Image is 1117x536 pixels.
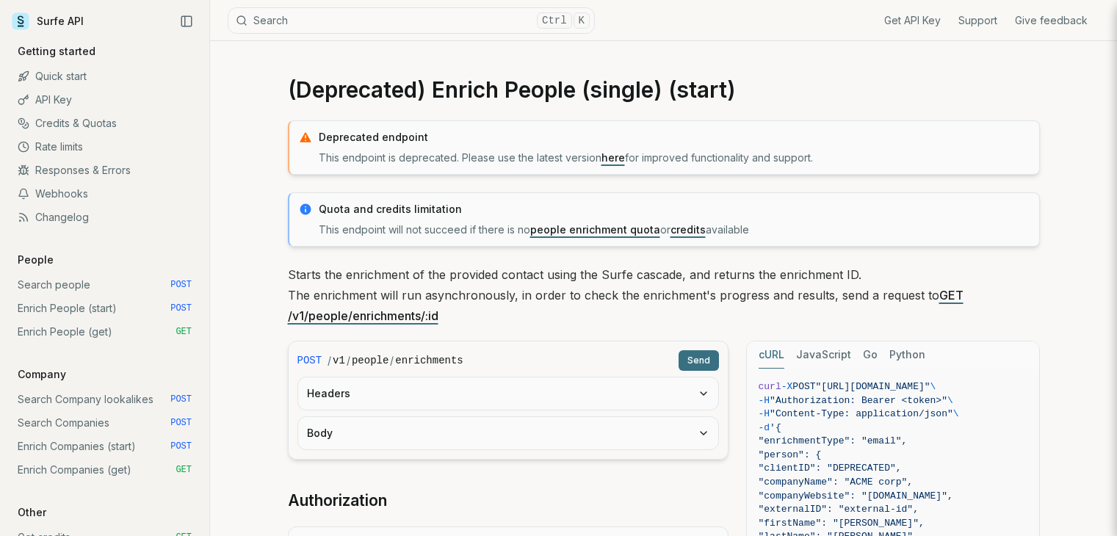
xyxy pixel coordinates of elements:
a: Give feedback [1015,13,1088,28]
span: POST [792,381,815,392]
a: Get API Key [884,13,941,28]
span: -X [781,381,793,392]
span: \ [953,408,959,419]
a: Rate limits [12,135,198,159]
kbd: Ctrl [537,12,572,29]
button: SearchCtrlK [228,7,595,34]
span: "companyWebsite": "[DOMAIN_NAME]", [759,490,953,501]
span: "externalID": "external-id", [759,504,919,515]
a: Webhooks [12,182,198,206]
p: Company [12,367,72,382]
button: Go [863,341,878,369]
span: "clientID": "DEPRECATED", [759,463,902,474]
button: cURL [759,341,784,369]
p: Deprecated endpoint [319,130,1030,145]
code: v1 [333,353,345,368]
a: Authorization [288,490,387,511]
span: "companyName": "ACME corp", [759,477,914,488]
span: -H [759,395,770,406]
a: Search Company lookalikes POST [12,388,198,411]
span: curl [759,381,781,392]
span: POST [170,279,192,291]
span: POST [170,303,192,314]
a: Search people POST [12,273,198,297]
button: Headers [298,377,718,410]
p: Starts the enrichment of the provided contact using the Surfe cascade, and returns the enrichment... [288,264,1040,326]
button: Body [298,417,718,449]
span: "[URL][DOMAIN_NAME]" [816,381,930,392]
kbd: K [574,12,590,29]
span: GET [176,464,192,476]
p: People [12,253,59,267]
span: "Content-Type: application/json" [770,408,953,419]
span: "person": { [759,449,822,460]
p: Quota and credits limitation [319,202,1030,217]
span: -d [759,422,770,433]
button: Collapse Sidebar [176,10,198,32]
p: Getting started [12,44,101,59]
button: Python [889,341,925,369]
span: / [390,353,394,368]
p: This endpoint will not succeed if there is no or available [319,222,1030,237]
span: '{ [770,422,781,433]
a: Enrich People (get) GET [12,320,198,344]
span: \ [947,395,953,406]
button: JavaScript [796,341,851,369]
a: Enrich Companies (start) POST [12,435,198,458]
p: This endpoint is deprecated. Please use the latest version for improved functionality and support. [319,151,1030,165]
p: Other [12,505,52,520]
a: Enrich Companies (get) GET [12,458,198,482]
span: GET [176,326,192,338]
a: credits [670,223,706,236]
a: API Key [12,88,198,112]
a: Surfe API [12,10,84,32]
span: POST [170,441,192,452]
span: "enrichmentType": "email", [759,435,908,446]
span: POST [170,394,192,405]
a: Credits & Quotas [12,112,198,135]
a: Responses & Errors [12,159,198,182]
code: people [352,353,388,368]
span: / [347,353,350,368]
a: people enrichment quota [530,223,660,236]
span: "firstName": "[PERSON_NAME]", [759,518,925,529]
span: -H [759,408,770,419]
span: POST [170,417,192,429]
a: Support [958,13,997,28]
span: \ [930,381,936,392]
code: enrichments [395,353,463,368]
h1: (Deprecated) Enrich People (single) (start) [288,76,1040,103]
span: / [328,353,331,368]
span: "Authorization: Bearer <token>" [770,395,947,406]
a: Enrich People (start) POST [12,297,198,320]
a: Search Companies POST [12,411,198,435]
a: Quick start [12,65,198,88]
span: POST [297,353,322,368]
a: here [601,151,625,164]
button: Send [679,350,719,371]
a: Changelog [12,206,198,229]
